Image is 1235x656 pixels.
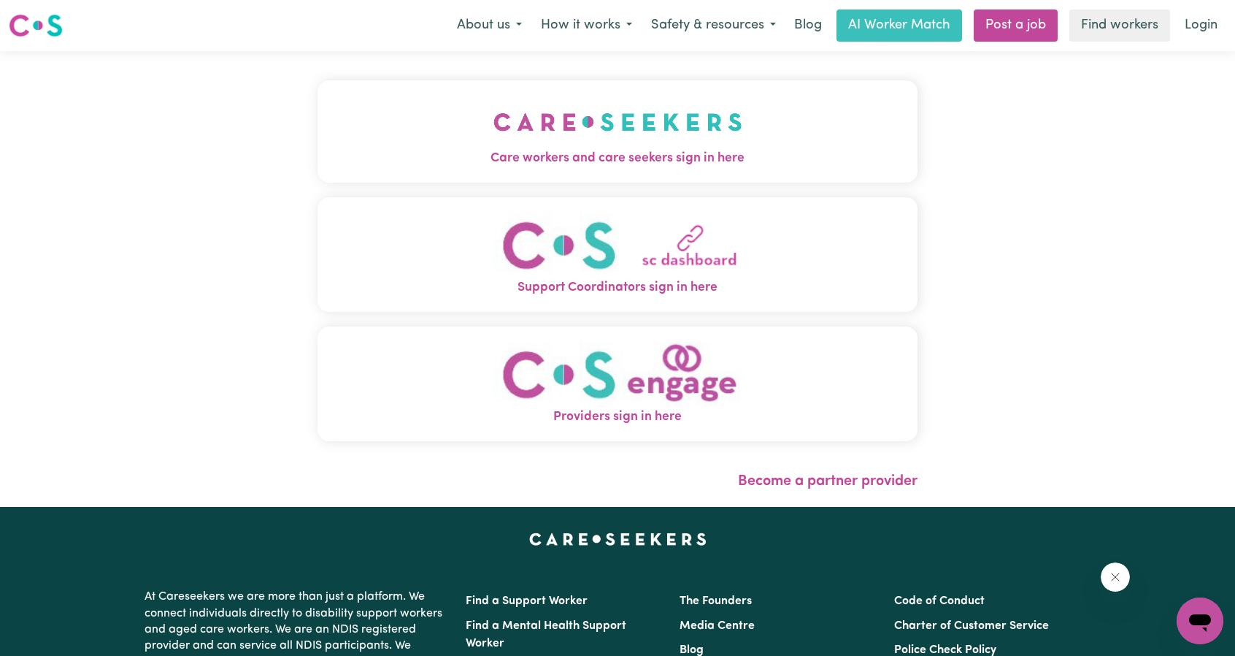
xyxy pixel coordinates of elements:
a: Find a Support Worker [466,595,588,607]
button: Support Coordinators sign in here [318,197,917,312]
a: Police Check Policy [894,644,996,656]
button: Providers sign in here [318,327,917,441]
a: Find a Mental Health Support Worker [466,620,626,649]
span: Care workers and care seekers sign in here [318,149,917,168]
span: Need any help? [9,10,88,22]
a: Login [1176,9,1226,42]
iframe: Close message [1101,562,1130,592]
a: Blog [680,644,704,656]
a: Become a partner provider [738,474,917,489]
button: How it works [531,10,642,41]
img: Careseekers logo [9,12,63,39]
iframe: Button to launch messaging window [1177,598,1223,644]
span: Support Coordinators sign in here [318,278,917,297]
button: Care workers and care seekers sign in here [318,80,917,183]
a: Careseekers logo [9,9,63,42]
a: Code of Conduct [894,595,985,607]
button: About us [447,10,531,41]
a: Find workers [1069,9,1170,42]
a: Charter of Customer Service [894,620,1049,632]
a: Blog [785,9,831,42]
span: Providers sign in here [318,408,917,427]
a: Careseekers home page [529,533,707,545]
a: AI Worker Match [836,9,962,42]
a: Media Centre [680,620,755,632]
a: Post a job [974,9,1058,42]
a: The Founders [680,595,752,607]
button: Safety & resources [642,10,785,41]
